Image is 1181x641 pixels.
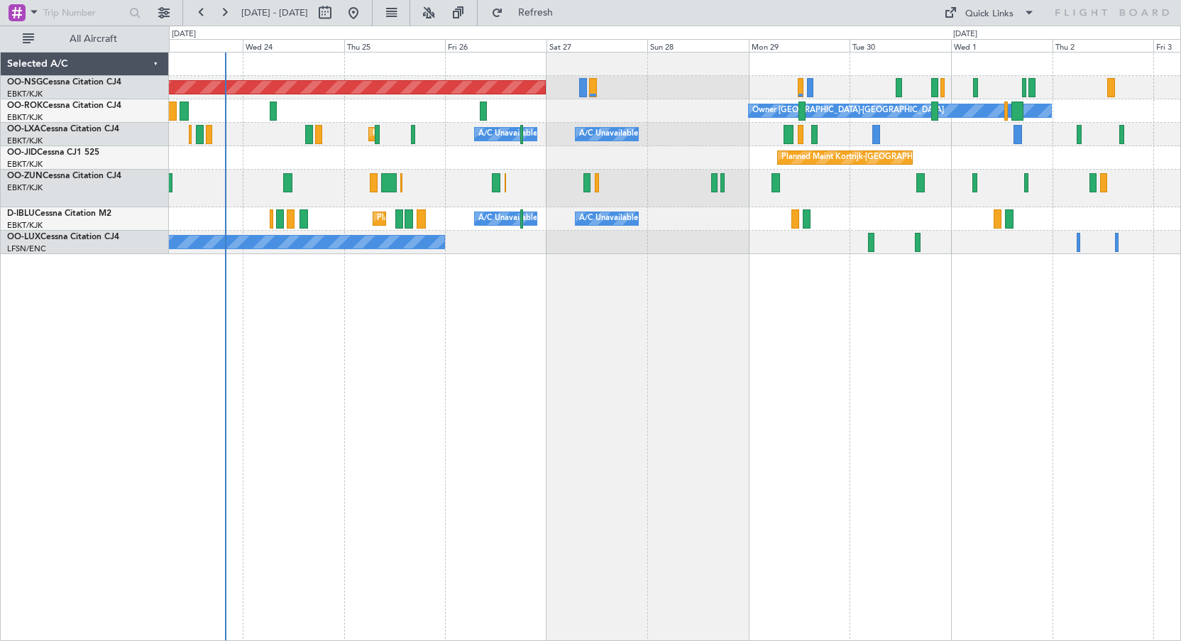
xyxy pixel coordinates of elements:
[7,233,119,241] a: OO-LUXCessna Citation CJ4
[16,28,154,50] button: All Aircraft
[241,6,308,19] span: [DATE] - [DATE]
[506,8,566,18] span: Refresh
[850,39,951,52] div: Tue 30
[647,39,749,52] div: Sun 28
[7,125,40,133] span: OO-LXA
[7,102,121,110] a: OO-ROKCessna Citation CJ4
[172,28,196,40] div: [DATE]
[7,89,43,99] a: EBKT/KJK
[7,243,46,254] a: LFSN/ENC
[7,148,99,157] a: OO-JIDCessna CJ1 525
[373,124,538,145] div: Planned Maint Kortrijk-[GEOGRAPHIC_DATA]
[7,233,40,241] span: OO-LUX
[7,148,37,157] span: OO-JID
[485,1,570,24] button: Refresh
[546,39,648,52] div: Sat 27
[243,39,344,52] div: Wed 24
[7,209,35,218] span: D-IBLU
[377,208,535,229] div: Planned Maint Nice ([GEOGRAPHIC_DATA])
[749,39,850,52] div: Mon 29
[37,34,150,44] span: All Aircraft
[965,7,1014,21] div: Quick Links
[7,102,43,110] span: OO-ROK
[781,147,947,168] div: Planned Maint Kortrijk-[GEOGRAPHIC_DATA]
[951,39,1053,52] div: Wed 1
[1053,39,1154,52] div: Thu 2
[7,220,43,231] a: EBKT/KJK
[752,100,944,121] div: Owner [GEOGRAPHIC_DATA]-[GEOGRAPHIC_DATA]
[953,28,977,40] div: [DATE]
[7,172,43,180] span: OO-ZUN
[7,136,43,146] a: EBKT/KJK
[344,39,446,52] div: Thu 25
[7,112,43,123] a: EBKT/KJK
[579,124,638,145] div: A/C Unavailable
[445,39,546,52] div: Fri 26
[478,124,742,145] div: A/C Unavailable [GEOGRAPHIC_DATA] ([GEOGRAPHIC_DATA] National)
[7,78,43,87] span: OO-NSG
[7,172,121,180] a: OO-ZUNCessna Citation CJ4
[7,78,121,87] a: OO-NSGCessna Citation CJ4
[937,1,1042,24] button: Quick Links
[7,159,43,170] a: EBKT/KJK
[142,39,243,52] div: Tue 23
[478,208,742,229] div: A/C Unavailable [GEOGRAPHIC_DATA] ([GEOGRAPHIC_DATA] National)
[579,208,806,229] div: A/C Unavailable [GEOGRAPHIC_DATA]-[GEOGRAPHIC_DATA]
[7,182,43,193] a: EBKT/KJK
[7,209,111,218] a: D-IBLUCessna Citation M2
[7,125,119,133] a: OO-LXACessna Citation CJ4
[43,2,125,23] input: Trip Number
